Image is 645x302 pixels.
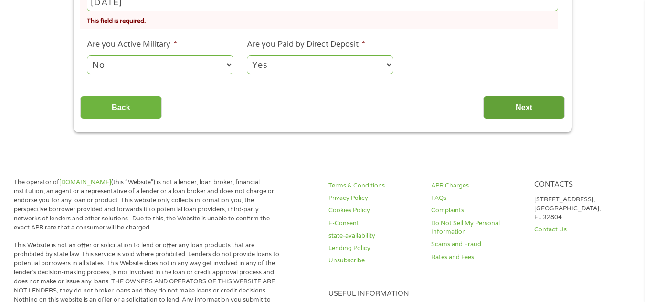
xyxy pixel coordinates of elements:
[431,206,522,215] a: Complaints
[534,180,625,189] h4: Contacts
[87,40,177,50] label: Are you Active Military
[328,206,420,215] a: Cookies Policy
[328,244,420,253] a: Lending Policy
[431,219,522,237] a: Do Not Sell My Personal Information
[534,195,625,222] p: [STREET_ADDRESS], [GEOGRAPHIC_DATA], FL 32804.
[87,13,558,26] div: This field is required.
[59,178,111,186] a: [DOMAIN_NAME]
[431,240,522,249] a: Scams and Fraud
[328,219,420,228] a: E-Consent
[328,256,420,265] a: Unsubscribe
[534,225,625,234] a: Contact Us
[80,96,162,119] input: Back
[328,290,625,299] h4: Useful Information
[14,178,280,232] p: The operator of (this “Website”) is not a lender, loan broker, financial institution, an agent or...
[328,194,420,203] a: Privacy Policy
[328,231,420,240] a: state-availability
[431,253,522,262] a: Rates and Fees
[328,181,420,190] a: Terms & Conditions
[431,194,522,203] a: FAQs
[483,96,565,119] input: Next
[431,181,522,190] a: APR Charges
[247,40,365,50] label: Are you Paid by Direct Deposit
